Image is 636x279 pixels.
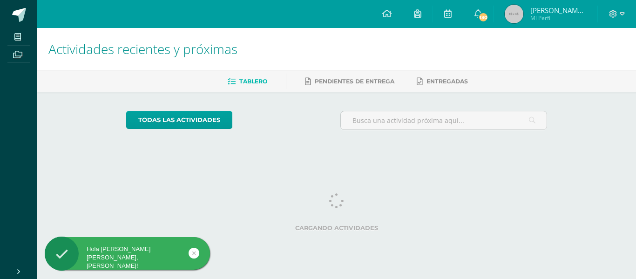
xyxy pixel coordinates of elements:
a: Entregadas [417,74,468,89]
img: 45x45 [505,5,523,23]
span: Mi Perfil [530,14,586,22]
span: Tablero [239,78,267,85]
input: Busca una actividad próxima aquí... [341,111,547,129]
label: Cargando actividades [126,225,548,231]
span: 130 [478,12,488,22]
span: Pendientes de entrega [315,78,394,85]
a: Tablero [228,74,267,89]
span: [PERSON_NAME] [PERSON_NAME] [530,6,586,15]
span: Entregadas [426,78,468,85]
a: todas las Actividades [126,111,232,129]
span: Actividades recientes y próximas [48,40,237,58]
div: Hola [PERSON_NAME] [PERSON_NAME], [PERSON_NAME]! [45,245,210,271]
a: Pendientes de entrega [305,74,394,89]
